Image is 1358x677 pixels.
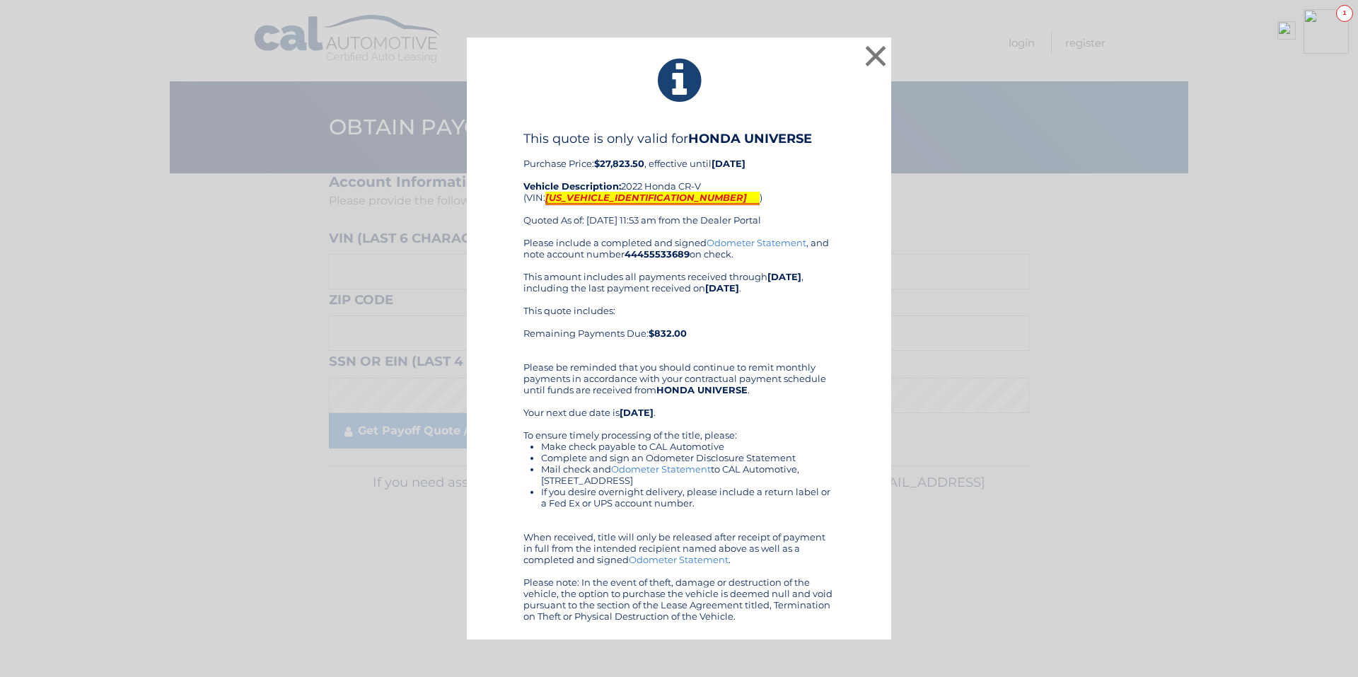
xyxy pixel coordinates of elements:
b: $832.00 [649,328,687,339]
div: Please include a completed and signed , and note account number on check. This amount includes al... [523,237,835,622]
div: 1 [1336,5,1353,22]
li: Make check payable to CAL Automotive [541,441,835,452]
a: Odometer Statement [629,554,729,565]
b: [DATE] [620,407,654,418]
b: 44455533689 [625,248,690,260]
strong: Vehicle Description: [523,180,621,192]
div: Purchase Price: , effective until 2022 Honda CR-V (VIN: ) Quoted As of: [DATE] 11:53 am from the ... [523,131,835,237]
b: HONDA UNIVERSE [688,131,812,146]
img: minimized-icon.png [1304,9,1349,54]
b: [DATE] [712,158,745,169]
b: [DATE] [767,271,801,282]
a: Odometer Statement [707,237,806,248]
b: $27,823.50 [594,158,644,169]
button: × [861,42,890,70]
h4: This quote is only valid for [523,131,835,146]
a: Odometer Statement [611,463,711,475]
li: Complete and sign an Odometer Disclosure Statement [541,452,835,463]
li: If you desire overnight delivery, please include a return label or a Fed Ex or UPS account number. [541,486,835,509]
b: [DATE] [705,282,739,294]
div: This quote includes: Remaining Payments Due: [523,305,835,350]
b: HONDA UNIVERSE [656,384,748,395]
img: minimized-close.png [1277,21,1296,40]
li: Mail check and to CAL Automotive, [STREET_ADDRESS] [541,463,835,486]
mark: [US_VEHICLE_IDENTIFICATION_NUMBER] [545,192,760,205]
